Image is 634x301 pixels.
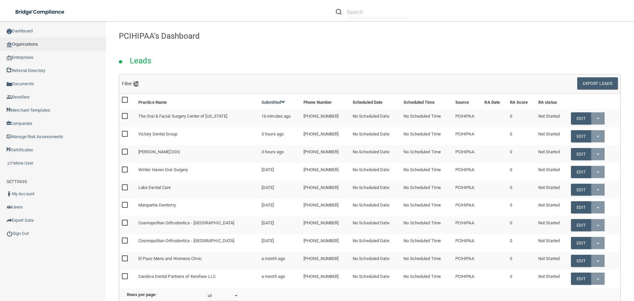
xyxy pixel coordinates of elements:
img: icon-documents.8dae5593.png [7,82,12,87]
td: No Scheduled Time [401,109,453,127]
td: Not Started [536,163,568,181]
td: [PHONE_NUMBER] [301,163,350,181]
td: PCIHIPAA [453,270,482,287]
th: RA status [536,94,568,109]
td: Not Started [536,109,568,127]
td: [PERSON_NAME] DDS [136,145,259,163]
td: No Scheduled Date [350,145,401,163]
button: Export Leads [577,77,618,90]
td: No Scheduled Time [401,181,453,199]
td: Not Started [536,270,568,287]
td: Not Started [536,234,568,252]
td: No Scheduled Date [350,252,401,270]
a: Edit [571,130,591,142]
td: 3 hours ago [259,145,301,163]
a: Edit [571,184,591,196]
span: Filter [122,81,139,86]
td: a month ago [259,252,301,270]
th: Scheduled Date [350,94,401,109]
td: PCIHIPAA [453,163,482,181]
td: 0 [507,234,536,252]
td: Not Started [536,252,568,270]
td: Lake Dental Care [136,181,259,199]
td: Not Started [536,127,568,145]
td: [PHONE_NUMBER] [301,252,350,270]
td: PCIHIPAA [453,199,482,216]
td: [PHONE_NUMBER] [301,199,350,216]
td: [PHONE_NUMBER] [301,181,350,199]
td: 3 hours ago [259,127,301,145]
td: PCIHIPAA [453,109,482,127]
img: ic_dashboard_dark.d01f4a41.png [7,29,12,34]
td: Victory Dental Group [136,127,259,145]
input: Search [347,6,407,18]
img: briefcase.64adab9b.png [7,160,13,167]
h2: Leads [123,52,158,70]
td: No Scheduled Time [401,199,453,216]
b: Rows per page: [127,292,157,297]
a: Edit [571,273,591,285]
a: Edit [571,201,591,213]
th: Source [453,94,482,109]
td: 0 [507,145,536,163]
td: Not Started [536,216,568,234]
td: [PHONE_NUMBER] [301,270,350,287]
td: Winter Haven Oral Surgery [136,163,259,181]
img: enterprise.0d942306.png [7,56,12,60]
td: 0 [507,216,536,234]
a: Edit [571,148,591,160]
td: [DATE] [259,163,301,181]
td: [DATE] [259,181,301,199]
td: [PHONE_NUMBER] [301,216,350,234]
td: 0 [507,127,536,145]
td: El Paso Mens and Womens Clinic [136,252,259,270]
h4: PCIHIPAA's Dashboard [119,32,621,40]
td: [PHONE_NUMBER] [301,145,350,163]
td: Not Started [536,181,568,199]
a: Edit [571,166,591,178]
td: No Scheduled Date [350,127,401,145]
td: 0 [507,109,536,127]
a: Submitted [262,100,285,105]
td: 0 [507,199,536,216]
a: Edit [571,112,591,125]
td: Cosmopolitan Orthodontics - [GEOGRAPHIC_DATA] [136,234,259,252]
img: icon-filter@2x.21656d0b.png [133,81,139,87]
td: Not Started [536,199,568,216]
td: [DATE] [259,234,301,252]
td: No Scheduled Time [401,270,453,287]
td: No Scheduled Date [350,234,401,252]
td: No Scheduled Date [350,270,401,287]
td: Cosmopolitan Orthodontics - [GEOGRAPHIC_DATA] [136,216,259,234]
td: 16 minutes ago [259,109,301,127]
td: The Oral & Facial Surgery Center of [US_STATE] [136,109,259,127]
img: ic_reseller.de258add.png [7,94,12,100]
td: No Scheduled Date [350,216,401,234]
th: Practice Name [136,94,259,109]
td: 0 [507,252,536,270]
td: No Scheduled Time [401,163,453,181]
td: No Scheduled Date [350,109,401,127]
a: Edit [571,219,591,231]
img: organization-icon.f8decf85.png [7,42,12,47]
td: Not Started [536,145,568,163]
img: ic_user_dark.df1a06c3.png [7,191,12,197]
img: icon-export.b9366987.png [7,218,12,223]
a: Edit [571,255,591,267]
td: [PHONE_NUMBER] [301,234,350,252]
td: PCIHIPAA [453,145,482,163]
td: 0 [507,163,536,181]
a: Edit [571,237,591,249]
label: SETTINGS [7,178,27,186]
td: No Scheduled Time [401,127,453,145]
td: 0 [507,181,536,199]
img: ic-search.3b580494.png [336,9,342,15]
th: RA Score [507,94,536,109]
td: No Scheduled Time [401,145,453,163]
th: RA Date [482,94,507,109]
td: [PHONE_NUMBER] [301,109,350,127]
td: No Scheduled Date [350,163,401,181]
td: PCIHIPAA [453,181,482,199]
img: icon-users.e205127d.png [7,205,12,210]
td: No Scheduled Date [350,181,401,199]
